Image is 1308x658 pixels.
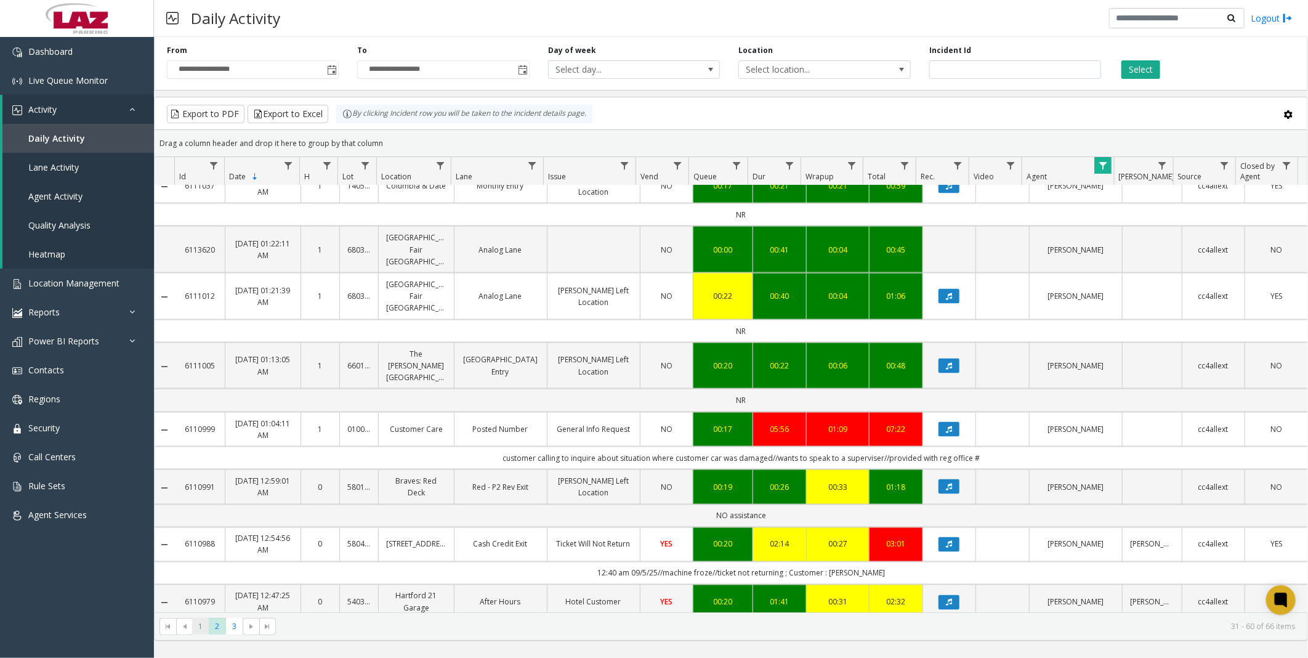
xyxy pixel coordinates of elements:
a: cc4allext [1190,423,1237,435]
span: Queue [693,171,717,182]
span: Lane Activity [28,161,79,173]
a: cc4allext [1190,290,1237,302]
a: 1 [309,244,332,256]
img: 'icon' [12,337,22,347]
span: Vend [640,171,658,182]
a: NO [648,423,686,435]
span: Go to the previous page [176,618,193,635]
span: [PERSON_NAME] [1119,171,1175,182]
a: 1 [309,423,332,435]
span: Live Queue Monitor [28,75,108,86]
a: 01:18 [877,481,915,493]
a: Heatmap [2,240,154,269]
a: Collapse Details [155,182,175,192]
span: Go to the last page [259,618,276,635]
td: NR [175,320,1307,343]
a: [PERSON_NAME] Left Location [555,285,632,308]
label: Location [738,45,773,56]
a: 00:06 [814,360,862,372]
a: [STREET_ADDRESS] [386,538,446,550]
a: [PERSON_NAME] Left Location [555,174,632,198]
a: [PERSON_NAME] Left Location [555,475,632,498]
a: 0 [309,481,332,493]
span: Source [1178,171,1202,182]
span: YES [1270,181,1282,191]
a: Ticket Will Not Return [555,538,632,550]
a: 6113620 [182,244,218,256]
span: Activity [28,104,57,115]
a: Collapse Details [155,292,175,302]
span: Reports [28,306,60,318]
div: 01:41 [761,596,799,608]
a: [PERSON_NAME] [1037,538,1115,550]
a: Columbia & Date [386,180,446,192]
a: 00:22 [701,290,745,302]
a: 680387 [347,244,371,256]
div: 05:56 [761,423,799,435]
div: 00:21 [761,180,799,192]
span: NO [1270,245,1282,255]
a: 00:45 [877,244,915,256]
span: Rec. [921,171,935,182]
a: [DATE] 12:47:25 AM [233,590,293,614]
img: 'icon' [12,482,22,492]
div: 00:20 [701,360,745,372]
a: 1 [309,290,332,302]
a: NO [1253,360,1300,372]
a: Lot Filter Menu [357,157,374,174]
h3: Daily Activity [185,3,286,33]
a: Posted Number [462,423,539,435]
span: Issue [548,171,566,182]
a: 00:48 [877,360,915,372]
a: [PERSON_NAME] [1130,596,1174,608]
a: 6111005 [182,360,218,372]
span: Toggle popup [515,61,529,78]
div: 00:17 [701,423,745,435]
span: Toggle popup [325,61,338,78]
button: Export to Excel [248,105,328,123]
a: [PERSON_NAME] [1037,180,1115,192]
span: Lane [456,171,473,182]
span: Go to the last page [262,622,272,632]
div: 00:19 [701,481,745,493]
a: 02:14 [761,538,799,550]
a: 0 [309,538,332,550]
div: 00:21 [814,180,862,192]
span: YES [660,539,672,550]
a: Rec. Filter Menu [950,157,966,174]
a: 00:31 [814,596,862,608]
a: Source Filter Menu [1216,157,1233,174]
a: cc4allext [1190,596,1237,608]
span: Closed by Agent [1240,161,1275,182]
a: cc4allext [1190,360,1237,372]
a: General Info Request [555,423,632,435]
img: 'icon' [12,395,22,405]
a: [PERSON_NAME] [1130,538,1174,550]
span: Total [868,171,886,182]
a: YES [1253,290,1300,302]
a: Location Filter Menu [432,157,448,174]
a: 00:04 [814,290,862,302]
span: Power BI Reports [28,335,99,347]
div: 00:04 [814,244,862,256]
a: Wrapup Filter Menu [844,157,860,174]
span: NO [661,360,672,371]
span: NO [1270,360,1282,371]
span: NO [1270,482,1282,492]
a: Lane Filter Menu [524,157,541,174]
span: YES [1270,539,1282,550]
a: 6110979 [182,596,218,608]
a: Cash Credit Exit [462,538,539,550]
a: Quality Analysis [2,211,154,240]
a: Customer Care [386,423,446,435]
span: Quality Analysis [28,219,91,231]
span: NO [661,482,672,492]
a: The [PERSON_NAME][GEOGRAPHIC_DATA] [386,348,446,384]
a: [DATE] 12:59:01 AM [233,475,293,498]
img: 'icon' [12,105,22,115]
a: Braves: Red Deck [386,475,446,498]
